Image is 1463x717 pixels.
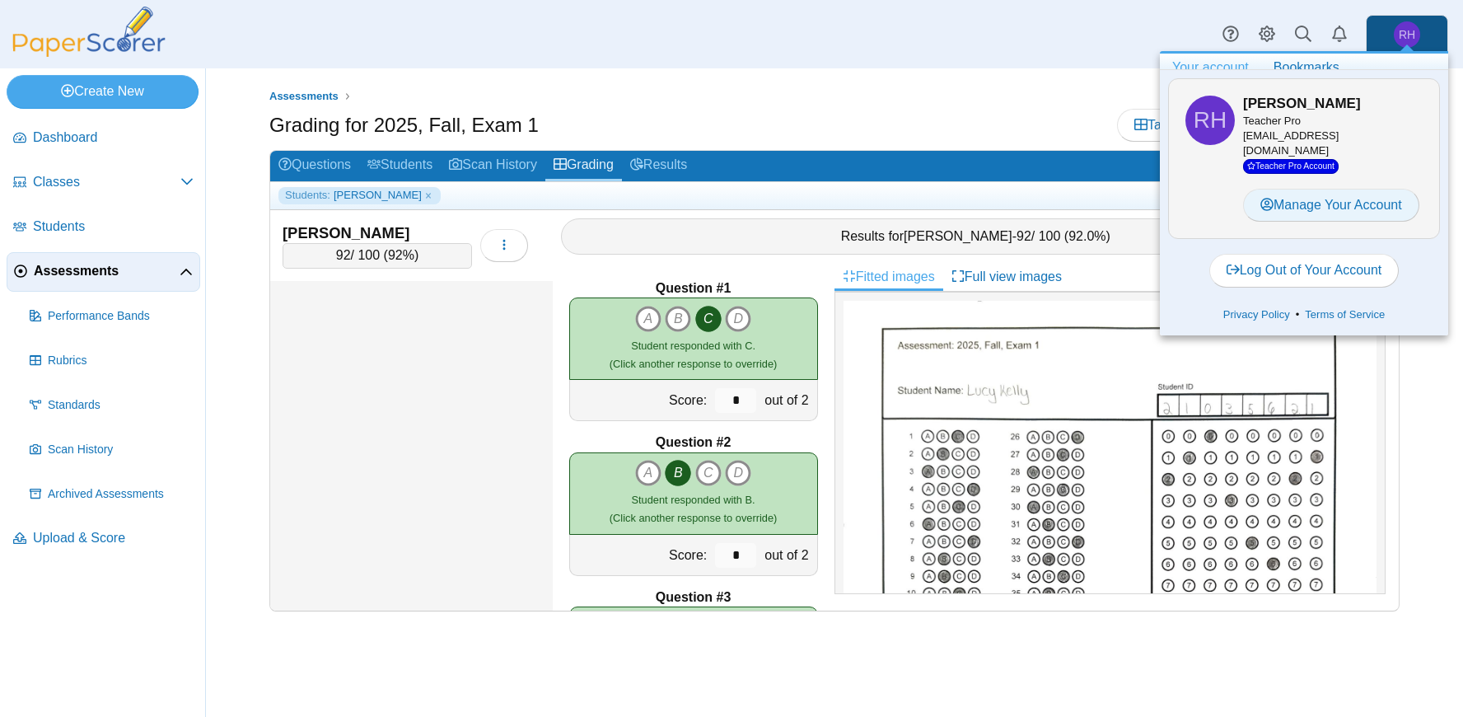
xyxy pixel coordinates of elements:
a: Log Out of Your Account [1209,254,1400,287]
a: Assessments [7,252,200,292]
a: Terms of Service [1299,307,1391,323]
span: Students [33,218,194,236]
a: Students [359,151,441,181]
span: Archived Assessments [48,486,194,503]
b: Question #2 [656,433,731,452]
span: 92 [1017,229,1031,243]
div: / 100 ( ) [283,243,472,268]
span: [PERSON_NAME] [334,188,422,203]
span: [PERSON_NAME] [904,229,1012,243]
span: 92 [336,248,351,262]
div: [EMAIL_ADDRESS][DOMAIN_NAME] [1243,114,1423,174]
b: Question #1 [656,279,731,298]
a: Students: [PERSON_NAME] [278,187,441,204]
a: Assessments [265,87,343,107]
small: (Click another response to override) [610,340,777,370]
a: Rubrics [23,341,200,381]
span: Rich Holland [1185,96,1235,145]
span: Standards [48,397,194,414]
a: Full view images [943,263,1070,291]
div: Results for - / 100 ( ) [561,218,1391,255]
a: Table view [1117,109,1227,142]
span: Dashboard [33,129,194,147]
a: Questions [270,151,359,181]
a: PaperScorer [7,45,171,59]
a: Manage Your Account [1243,189,1419,222]
a: Create New [7,75,199,108]
div: • [1168,302,1440,327]
a: Privacy Policy [1218,307,1296,323]
span: Table view [1134,118,1209,132]
span: Rich Holland [1399,29,1415,40]
a: Scan History [23,430,200,470]
a: Fitted images [834,263,943,291]
i: A [635,460,661,486]
div: Score: [570,380,712,420]
small: (Click another response to override) [610,494,777,524]
h3: [PERSON_NAME] [1243,94,1423,114]
span: 92.0% [1068,229,1105,243]
h1: Grading for 2025, Fall, Exam 1 [269,111,539,139]
a: Students [7,208,200,247]
a: Bookmarks [1261,54,1352,82]
span: Students: [285,188,330,203]
div: [PERSON_NAME] [283,223,447,244]
i: B [665,306,691,332]
span: Assessments [269,90,339,102]
img: PaperScorer [7,7,171,57]
span: Student responded with B. [632,494,755,506]
a: Results [622,151,695,181]
i: D [725,460,751,486]
span: Teacher Pro [1243,115,1301,127]
span: Performance Bands [48,308,194,325]
a: Scan History [441,151,545,181]
i: C [695,306,722,332]
a: Alerts [1321,16,1358,53]
a: Performance Bands [23,297,200,336]
a: Rich Holland [1366,15,1448,54]
i: D [725,306,751,332]
a: Classes [7,163,200,203]
span: Rich Holland [1394,21,1420,48]
b: Question #3 [656,588,731,607]
i: A [635,306,661,332]
span: Rich Holland [1194,109,1227,132]
span: Upload & Score [33,529,194,547]
span: 92% [388,248,414,262]
span: Teacher Pro Account [1243,159,1339,173]
a: Your account [1160,54,1261,82]
span: Student responded with C. [631,340,755,352]
span: Classes [33,173,180,191]
span: Assessments [34,262,180,280]
span: Scan History [48,442,194,458]
div: Score: [570,535,712,575]
i: B [665,460,691,486]
a: Upload & Score [7,519,200,559]
div: out of 2 [760,535,816,575]
a: Standards [23,386,200,425]
a: Grading [545,151,622,181]
div: out of 2 [760,380,816,420]
span: Rubrics [48,353,194,369]
i: C [695,460,722,486]
a: Archived Assessments [23,475,200,514]
a: Dashboard [7,119,200,158]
